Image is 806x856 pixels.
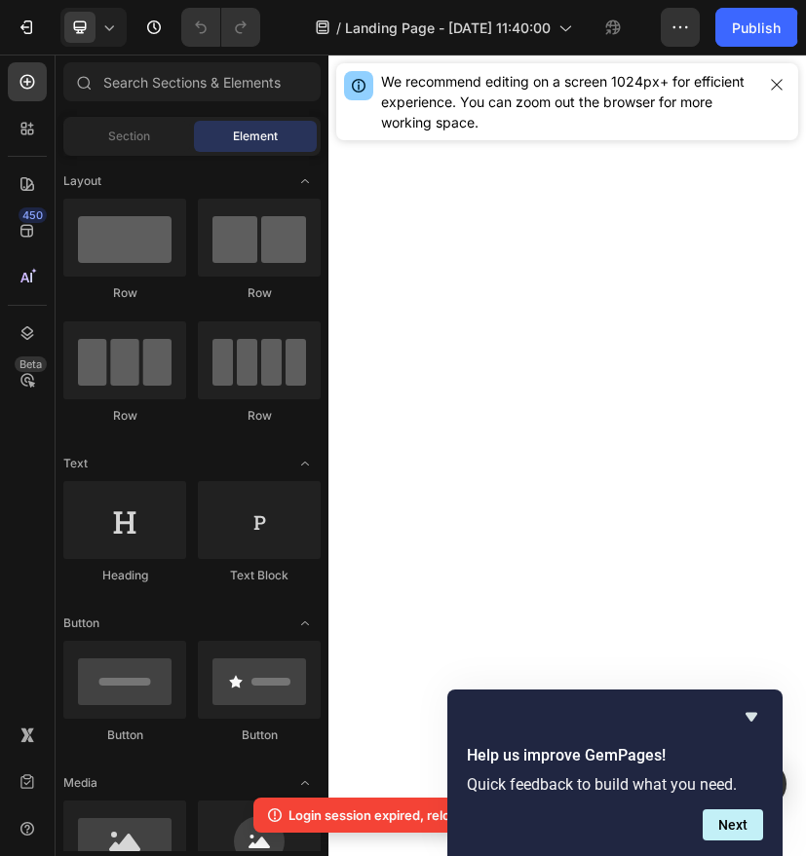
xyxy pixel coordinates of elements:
[467,744,763,767] h2: Help us improve GemPages!
[63,62,321,101] input: Search Sections & Elements
[715,8,797,47] button: Publish
[63,407,186,425] div: Row
[181,8,260,47] div: Undo/Redo
[63,455,88,472] span: Text
[732,18,781,38] div: Publish
[15,356,47,372] div: Beta
[740,705,763,728] button: Hide survey
[467,705,763,840] div: Help us improve GemPages!
[198,284,321,302] div: Row
[288,805,515,825] p: Login session expired, reload after 5s
[63,284,186,302] div: Row
[63,774,97,792] span: Media
[328,55,806,856] iframe: Design area
[289,767,321,799] span: Toggle open
[289,166,321,197] span: Toggle open
[108,128,150,145] span: Section
[198,407,321,425] div: Row
[63,567,186,584] div: Heading
[63,726,186,744] div: Button
[289,608,321,639] span: Toggle open
[198,567,321,584] div: Text Block
[345,18,551,38] span: Landing Page - [DATE] 11:40:00
[233,128,278,145] span: Element
[381,71,755,132] div: We recommend editing on a screen 1024px+ for efficient experience. You can zoom out the browser f...
[289,448,321,479] span: Toggle open
[467,775,763,794] p: Quick feedback to build what you need.
[63,172,101,190] span: Layout
[19,207,47,223] div: 450
[336,18,341,38] span: /
[703,809,763,840] button: Next question
[63,614,99,632] span: Button
[198,726,321,744] div: Button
